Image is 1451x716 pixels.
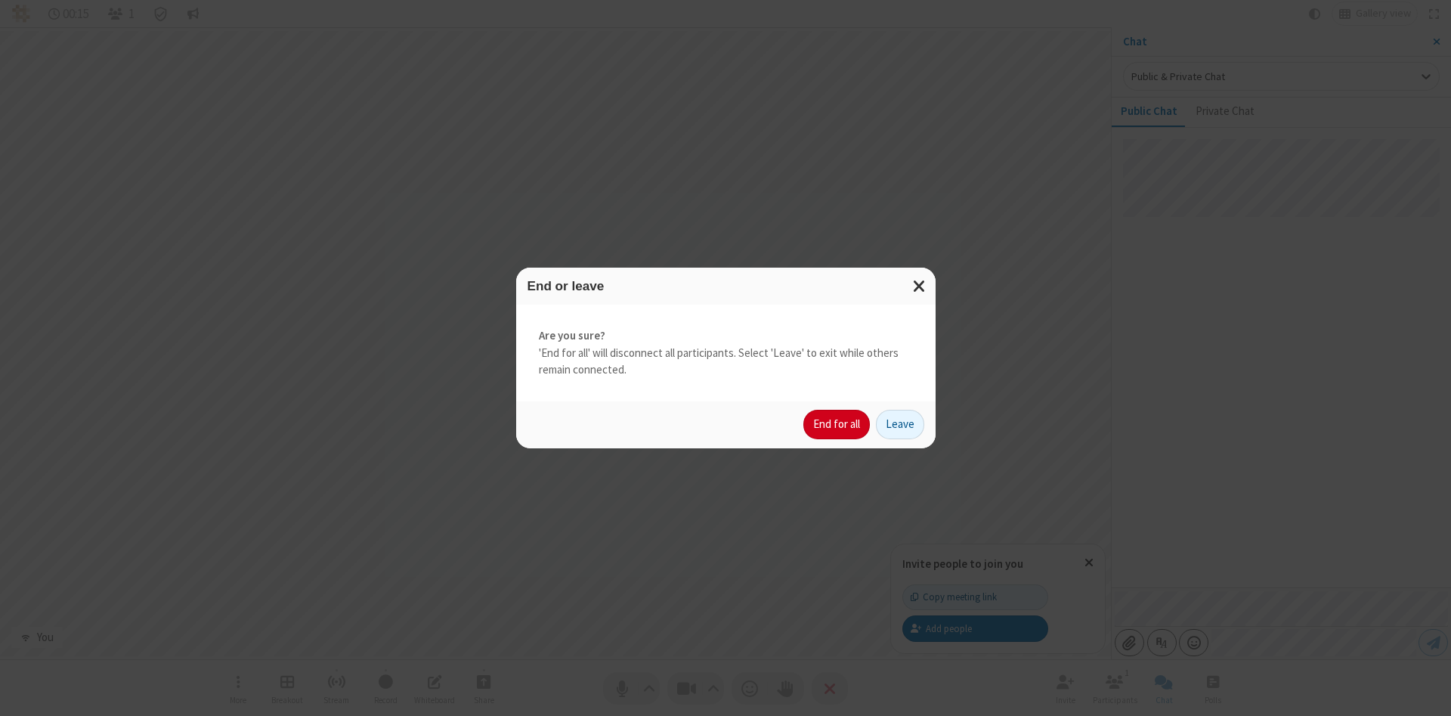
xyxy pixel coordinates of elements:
[516,305,936,401] div: 'End for all' will disconnect all participants. Select 'Leave' to exit while others remain connec...
[539,327,913,345] strong: Are you sure?
[876,410,924,440] button: Leave
[904,268,936,305] button: Close modal
[527,279,924,293] h3: End or leave
[803,410,870,440] button: End for all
